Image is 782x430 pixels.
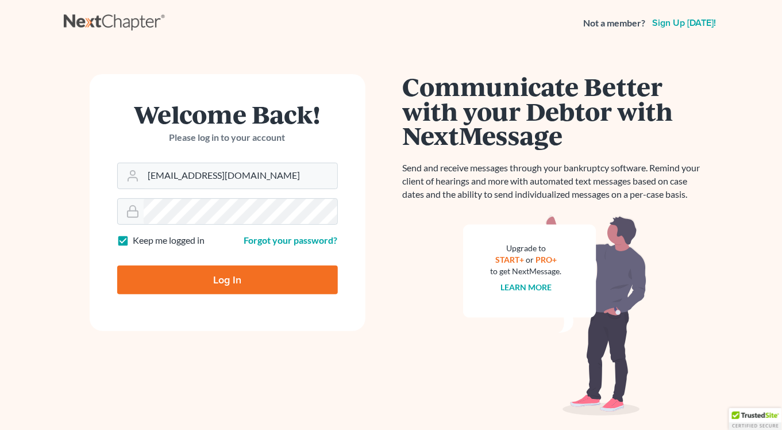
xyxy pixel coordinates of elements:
[500,282,552,292] a: Learn more
[463,215,647,416] img: nextmessage_bg-59042aed3d76b12b5cd301f8e5b87938c9018125f34e5fa2b7a6b67550977c72.svg
[117,102,338,126] h1: Welcome Back!
[403,162,707,201] p: Send and receive messages through your bankruptcy software. Remind your client of hearings and mo...
[650,18,719,28] a: Sign up [DATE]!
[536,255,557,264] a: PRO+
[117,131,338,144] p: Please log in to your account
[491,266,562,277] div: to get NextMessage.
[526,255,534,264] span: or
[491,243,562,254] div: Upgrade to
[495,255,524,264] a: START+
[244,235,338,245] a: Forgot your password?
[729,408,782,430] div: TrustedSite Certified
[144,163,337,189] input: Email Address
[403,74,707,148] h1: Communicate Better with your Debtor with NextMessage
[117,266,338,294] input: Log In
[584,17,646,30] strong: Not a member?
[133,234,205,247] label: Keep me logged in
